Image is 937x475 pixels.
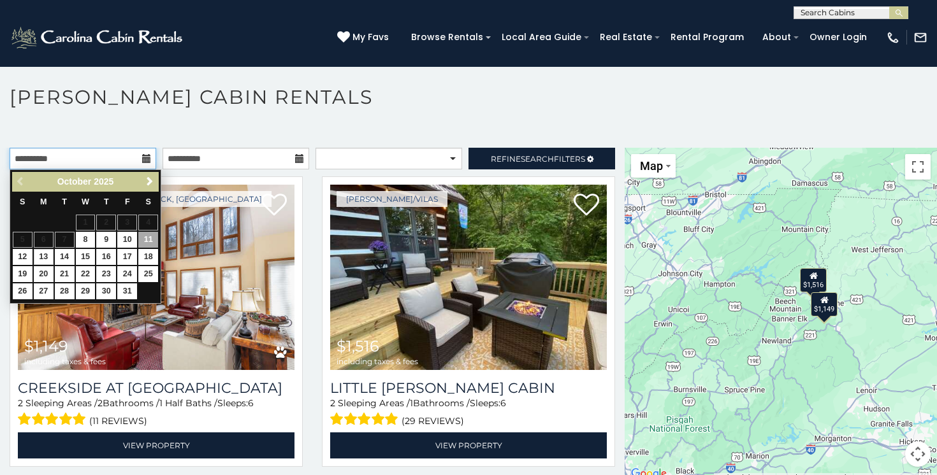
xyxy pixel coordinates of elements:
a: 13 [34,249,54,265]
a: 24 [117,266,137,282]
a: 14 [55,249,75,265]
a: [PERSON_NAME]/Vilas [337,191,447,207]
a: 12 [13,249,33,265]
span: $1,516 [337,337,379,355]
img: White-1-2.png [10,25,186,50]
a: Little [PERSON_NAME] Cabin [330,379,607,397]
h3: Little Birdsong Cabin [330,379,607,397]
a: 15 [76,249,96,265]
a: RefineSearchFilters [468,148,615,169]
a: 25 [138,266,158,282]
div: $1,149 [811,292,838,316]
span: $1,149 [24,337,68,355]
img: mail-regular-white.png [913,31,927,45]
a: Add to favorites [261,192,287,219]
a: 31 [117,283,137,299]
a: 18 [138,249,158,265]
a: Real Estate [593,27,658,47]
a: Browse Rentals [405,27,490,47]
a: 17 [117,249,137,265]
span: (11 reviews) [89,413,147,429]
a: Local Area Guide [495,27,588,47]
a: 23 [96,266,116,282]
button: Change map style [631,154,676,178]
div: $1,516 [800,268,827,292]
span: 2 [18,397,23,409]
span: Search [521,154,554,164]
span: including taxes & fees [24,357,106,365]
a: 19 [13,266,33,282]
a: About [756,27,797,47]
a: My Favs [337,31,392,45]
a: 16 [96,249,116,265]
a: 22 [76,266,96,282]
span: 6 [248,397,254,409]
span: Wednesday [82,197,89,206]
div: Sleeping Areas / Bathrooms / Sleeps: [330,397,607,429]
span: Monday [40,197,47,206]
a: 28 [55,283,75,299]
span: (29 reviews) [402,413,464,429]
a: Owner Login [803,27,873,47]
a: 21 [55,266,75,282]
span: 2025 [94,176,113,187]
a: Creekside at [GEOGRAPHIC_DATA] [18,379,294,397]
span: Next [145,176,155,187]
span: 6 [500,397,506,409]
span: Tuesday [62,197,67,206]
img: Little Birdsong Cabin [330,185,607,370]
a: View Property [18,432,294,458]
a: 26 [13,283,33,299]
span: Thursday [104,197,109,206]
h3: Creekside at Yonahlossee [18,379,294,397]
img: phone-regular-white.png [886,31,900,45]
a: Add to favorites [574,192,599,219]
span: including taxes & fees [337,357,418,365]
span: My Favs [352,31,389,44]
span: 2 [330,397,335,409]
a: 29 [76,283,96,299]
span: Saturday [146,197,151,206]
a: 8 [76,232,96,248]
span: October [57,176,92,187]
a: 27 [34,283,54,299]
span: Refine Filters [491,154,585,164]
span: 1 Half Baths / [159,397,217,409]
button: Map camera controls [905,441,931,467]
a: 9 [96,232,116,248]
a: Rental Program [664,27,750,47]
a: 11 [138,232,158,248]
a: View Property [330,432,607,458]
a: 10 [117,232,137,248]
a: 30 [96,283,116,299]
span: Map [640,159,663,173]
div: Sleeping Areas / Bathrooms / Sleeps: [18,397,294,429]
a: 20 [34,266,54,282]
button: Toggle fullscreen view [905,154,931,180]
a: Little Birdsong Cabin $1,516 including taxes & fees [330,185,607,370]
span: Friday [125,197,130,206]
a: Next [142,174,157,190]
span: 1 [410,397,413,409]
span: 2 [98,397,103,409]
span: Sunday [20,197,25,206]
